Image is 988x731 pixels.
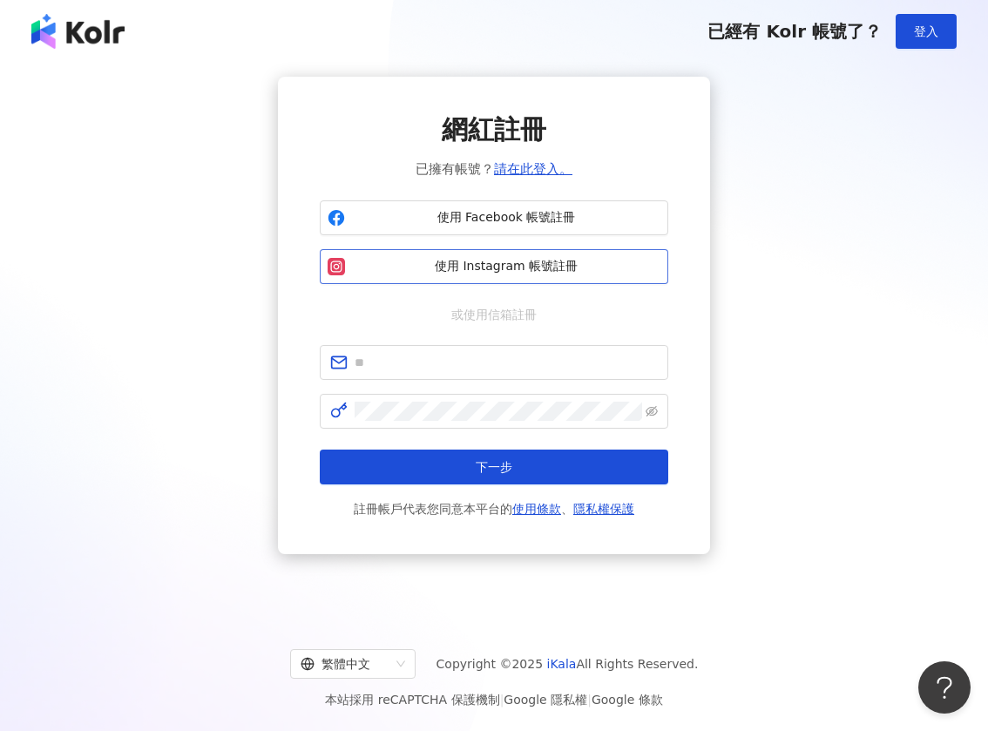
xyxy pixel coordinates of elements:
button: 下一步 [320,450,668,484]
img: logo [31,14,125,49]
span: 使用 Facebook 帳號註冊 [352,209,660,227]
span: 下一步 [476,460,512,474]
iframe: Help Scout Beacon - Open [918,661,971,714]
span: 或使用信箱註冊 [439,305,549,324]
button: 登入 [896,14,957,49]
span: 使用 Instagram 帳號註冊 [352,258,660,275]
button: 使用 Instagram 帳號註冊 [320,249,668,284]
span: 註冊帳戶代表您同意本平台的 、 [354,498,634,519]
span: 本站採用 reCAPTCHA 保護機制 [325,689,662,710]
a: 請在此登入。 [494,161,572,177]
span: Copyright © 2025 All Rights Reserved. [436,653,699,674]
a: 使用條款 [512,502,561,516]
span: 網紅註冊 [442,112,546,148]
span: 登入 [914,24,938,38]
div: 繁體中文 [301,650,389,678]
span: | [587,693,592,707]
a: 隱私權保護 [573,502,634,516]
a: Google 條款 [592,693,663,707]
span: 已擁有帳號？ [416,159,572,179]
span: | [500,693,504,707]
span: eye-invisible [646,405,658,417]
a: Google 隱私權 [504,693,587,707]
button: 使用 Facebook 帳號註冊 [320,200,668,235]
a: iKala [547,657,577,671]
span: 已經有 Kolr 帳號了？ [707,21,882,42]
